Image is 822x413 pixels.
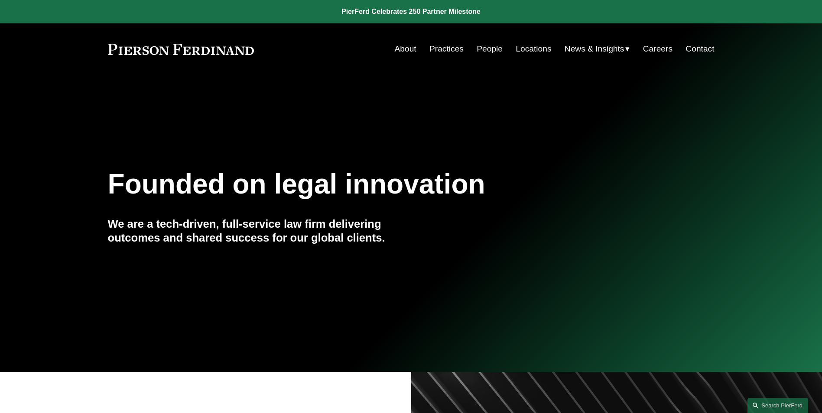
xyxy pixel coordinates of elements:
a: Careers [643,41,673,57]
a: Locations [516,41,551,57]
a: Contact [686,41,714,57]
a: People [477,41,503,57]
a: Search this site [747,398,808,413]
span: News & Insights [565,42,624,57]
a: folder dropdown [565,41,630,57]
h1: Founded on legal innovation [108,168,614,200]
h4: We are a tech-driven, full-service law firm delivering outcomes and shared success for our global... [108,217,411,245]
a: About [395,41,416,57]
a: Practices [429,41,464,57]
